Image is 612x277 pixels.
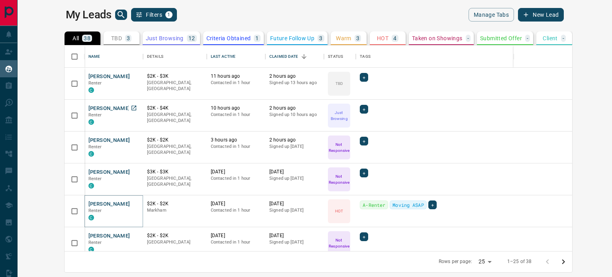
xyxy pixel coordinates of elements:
p: Contacted in 1 hour [211,239,261,246]
p: Criteria Obtained [206,35,251,41]
p: Taken on Showings [412,35,463,41]
p: [DATE] [269,169,320,175]
p: Not Responsive [329,173,349,185]
p: Signed up [DATE] [269,143,320,150]
p: 1 [255,35,259,41]
button: Manage Tabs [469,8,514,22]
p: 3 [319,35,322,41]
div: condos.ca [88,215,94,220]
p: 2 hours ago [269,137,320,143]
p: $2K - $2K [147,137,203,143]
p: 11 hours ago [211,73,261,80]
p: Signed up 10 hours ago [269,112,320,118]
span: Renter [88,112,102,118]
div: condos.ca [88,183,94,189]
div: condos.ca [88,87,94,93]
p: Submitted Offer [480,35,522,41]
p: HOT [377,35,388,41]
button: [PERSON_NAME] [88,137,130,144]
p: [GEOGRAPHIC_DATA], [GEOGRAPHIC_DATA] [147,112,203,124]
p: [DATE] [269,200,320,207]
p: 38 [84,35,90,41]
div: Claimed Date [269,45,298,68]
p: $2K - $2K [147,200,203,207]
p: 12 [188,35,195,41]
p: HOT [335,208,343,214]
p: 3 [127,35,130,41]
button: Sort [298,51,310,62]
p: 2 hours ago [269,73,320,80]
p: TBD [335,81,343,86]
p: [GEOGRAPHIC_DATA] [147,239,203,246]
span: + [363,73,365,81]
div: Details [147,45,163,68]
p: $2K - $2K [147,232,203,239]
span: + [363,233,365,241]
div: + [360,105,368,114]
span: + [363,105,365,113]
p: Signed up [DATE] [269,175,320,182]
p: $2K - $4K [147,105,203,112]
div: Tags [356,45,590,68]
p: Signed up 13 hours ago [269,80,320,86]
p: [DATE] [211,232,261,239]
div: condos.ca [88,247,94,252]
button: search button [115,10,127,20]
button: [PERSON_NAME] [88,200,130,208]
p: Signed up [DATE] [269,207,320,214]
span: Renter [88,144,102,149]
p: Contacted in 1 hour [211,207,261,214]
button: [PERSON_NAME] [88,232,130,240]
span: 1 [166,12,172,18]
p: Warm [336,35,351,41]
p: - [527,35,528,41]
span: Renter [88,208,102,213]
p: Just Browsing [329,110,349,122]
div: Last Active [207,45,265,68]
span: + [431,201,434,209]
p: Not Responsive [329,141,349,153]
p: 2 hours ago [269,105,320,112]
p: 3 [356,35,359,41]
span: + [363,137,365,145]
p: [DATE] [269,232,320,239]
div: + [360,73,368,82]
p: Contacted in 1 hour [211,112,261,118]
span: A-Renter [363,201,385,209]
p: Contacted in 1 hour [211,175,261,182]
p: [GEOGRAPHIC_DATA], [GEOGRAPHIC_DATA] [147,143,203,156]
p: 10 hours ago [211,105,261,112]
div: Last Active [211,45,235,68]
button: [PERSON_NAME] [88,73,130,81]
p: Signed up [DATE] [269,239,320,246]
div: + [360,232,368,241]
div: Details [143,45,207,68]
div: condos.ca [88,151,94,157]
div: + [360,137,368,145]
div: + [428,200,437,209]
div: Status [328,45,343,68]
p: Contacted in 1 hour [211,80,261,86]
span: Renter [88,176,102,181]
p: - [467,35,469,41]
div: Status [324,45,356,68]
p: Just Browsing [146,35,184,41]
p: All [73,35,79,41]
p: - [563,35,564,41]
button: [PERSON_NAME] [88,169,130,176]
div: 25 [475,256,494,267]
button: Go to next page [555,254,571,270]
p: 3 hours ago [211,137,261,143]
div: Name [84,45,143,68]
span: Renter [88,81,102,86]
span: Renter [88,240,102,245]
p: Contacted in 1 hour [211,143,261,150]
button: Filters1 [131,8,177,22]
p: Future Follow Up [270,35,314,41]
button: New Lead [518,8,564,22]
p: Client [543,35,557,41]
p: TBD [111,35,122,41]
p: 4 [393,35,396,41]
h1: My Leads [66,8,112,21]
p: Markham [147,207,203,214]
